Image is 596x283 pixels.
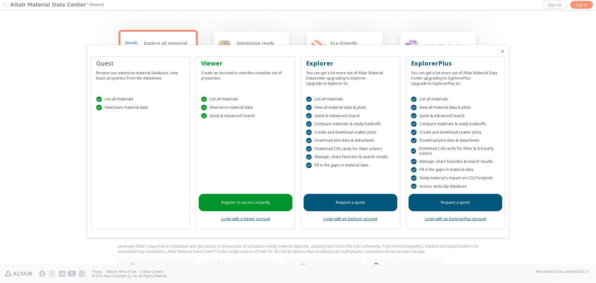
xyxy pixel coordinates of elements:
[411,130,500,135] div: Create and download scatter plots
[411,130,417,135] div: 
[411,148,416,154] div: 
[411,113,417,119] div: 
[201,105,290,110] div: View more material data
[411,97,500,102] div: List all materials
[201,113,207,119] div: 
[199,194,292,211] a: Register to access instantly
[221,216,270,221] a: Login with a Viewer account
[411,138,417,144] div: 
[306,154,395,160] div: Manage, share favorites & search results
[306,162,312,168] div: 
[411,138,500,144] div: Download plot data & datasheets
[306,162,395,168] div: Fill in the gaps in material data
[304,194,397,211] a: Request a quote
[306,97,395,102] div: List all materials
[411,68,500,86] div: You can get a lot more out of Altair Material Data Center upgrading to ExplorerPlus. Upgrade to E...
[306,121,312,127] div: 
[96,97,102,102] div: 
[411,184,417,189] div: 
[411,105,500,110] div: View all material data & plots
[411,113,500,119] div: Quick & Advanced Search
[411,59,500,68] div: ExplorerPlus
[306,130,395,135] div: Create and download scatter plots
[201,97,207,102] div: 
[411,167,417,173] div: 
[411,175,417,181] div: 
[306,146,395,152] div: Download CAE cards for Altair solvers
[201,59,290,68] div: Viewer
[96,105,185,110] div: View basic material data
[323,216,377,221] a: Login with an Explorer account
[306,138,395,144] div: Download plot data & datasheets
[306,154,312,160] div: 
[411,159,417,164] div: 
[306,138,312,144] div: 
[306,105,395,110] div: View all material data & plots
[306,113,312,119] div: 
[306,146,312,152] div: 
[96,68,185,81] div: Browse our extensive material database, view basic properties from the datasheet.
[411,105,417,110] div: 
[411,167,500,173] div: Fill in the gaps in material data
[411,121,417,127] div: 
[306,59,395,68] div: Explorer
[201,113,290,119] div: Quick & Advanced Search
[306,121,395,127] div: Compare materials & study tradeoffs
[96,97,185,102] div: List all materials
[411,121,500,127] div: Compare materials & study tradeoffs
[306,130,312,135] div: 
[201,105,207,110] div: 
[425,216,486,221] a: Login with an ExplorerPlus account
[306,113,395,119] div: Quick & Advanced Search
[409,194,502,211] a: Request a quote
[201,68,290,81] div: Create an account to view the complete set of properties.
[411,97,417,102] div: 
[306,97,312,102] div: 
[500,49,505,54] button: Close
[411,175,500,181] div: Study material's impact on CO2 Footprint
[96,59,185,68] div: Guest
[201,97,290,102] div: List all materials
[411,146,500,156] div: Download CAE cards for Altair & 3rd party solvers
[306,68,395,86] div: You can get a lot more out of Altair Material Datacenter upgrading to Explorer. Upgrade to Explor...
[411,184,500,189] div: Access stick-slip database
[411,159,500,164] div: Manage, share favorites & search results
[96,105,102,110] div: 
[306,105,312,110] div: 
